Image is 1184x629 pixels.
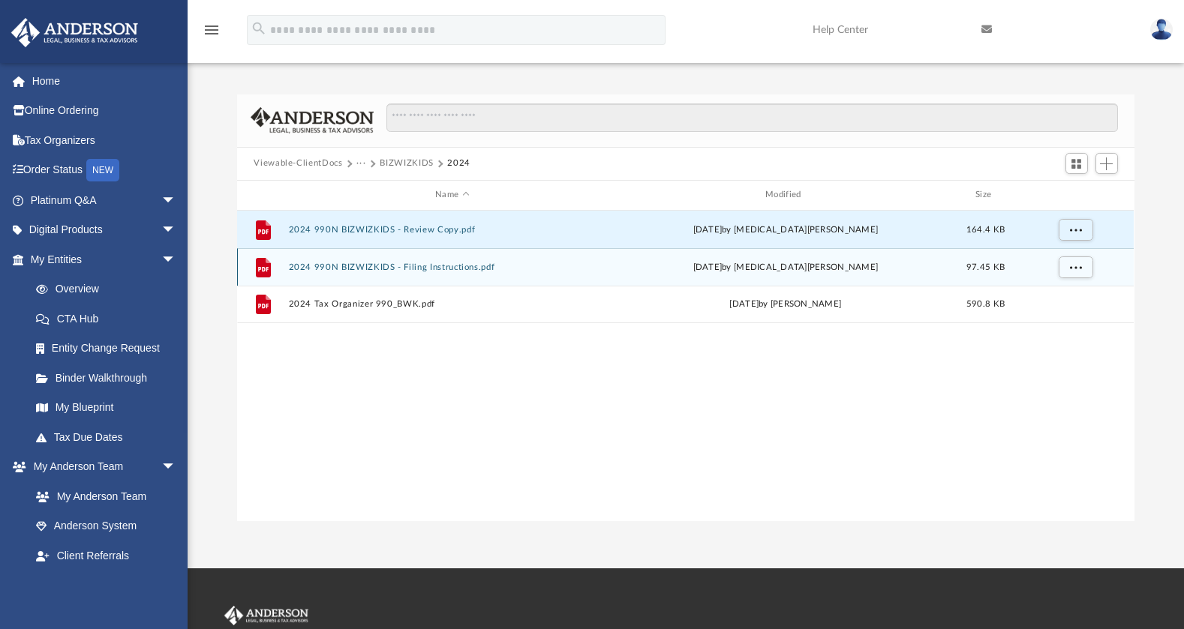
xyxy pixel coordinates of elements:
[447,157,470,170] button: 2024
[86,159,119,181] div: NEW
[289,225,616,235] button: 2024 990N BIZWIZKIDS - Review Copy.pdf
[21,511,191,541] a: Anderson System
[21,274,199,304] a: Overview
[21,541,191,571] a: Client Referrals
[622,298,949,311] div: [DATE] by [PERSON_NAME]
[622,223,949,236] div: [DATE] by [MEDICAL_DATA][PERSON_NAME]
[11,66,199,96] a: Home
[21,422,199,452] a: Tax Due Dates
[21,363,199,393] a: Binder Walkthrough
[251,20,267,37] i: search
[161,571,191,601] span: arrow_drop_down
[966,225,1005,233] span: 164.4 KB
[288,188,615,202] div: Name
[11,244,199,274] a: My Entitiesarrow_drop_down
[203,28,221,39] a: menu
[161,215,191,246] span: arrow_drop_down
[11,215,199,245] a: Digital Productsarrow_drop_down
[1059,218,1093,241] button: More options
[1095,153,1118,174] button: Add
[1059,256,1093,278] button: More options
[622,260,949,274] div: [DATE] by [MEDICAL_DATA][PERSON_NAME]
[244,188,281,202] div: id
[237,211,1134,521] div: grid
[254,157,342,170] button: Viewable-ClientDocs
[7,18,143,47] img: Anderson Advisors Platinum Portal
[966,300,1005,308] span: 590.8 KB
[161,185,191,216] span: arrow_drop_down
[1150,19,1173,40] img: User Pic
[356,157,366,170] button: ···
[11,155,199,186] a: Order StatusNEW
[956,188,1016,202] div: Size
[11,185,199,215] a: Platinum Q&Aarrow_drop_down
[161,452,191,483] span: arrow_drop_down
[21,481,184,511] a: My Anderson Team
[11,571,191,601] a: My Documentsarrow_drop_down
[21,334,199,364] a: Entity Change Request
[161,244,191,275] span: arrow_drop_down
[11,452,191,482] a: My Anderson Teamarrow_drop_down
[386,103,1118,132] input: Search files and folders
[21,393,191,423] a: My Blueprint
[289,299,616,309] button: 2024 Tax Organizer 990_BWK.pdf
[203,21,221,39] i: menu
[1023,188,1128,202] div: id
[622,188,949,202] div: Modified
[289,262,616,272] button: 2024 990N BIZWIZKIDS - Filing Instructions.pdf
[221,606,311,625] img: Anderson Advisors Platinum Portal
[380,157,434,170] button: BIZWIZKIDS
[1065,153,1088,174] button: Switch to Grid View
[11,125,199,155] a: Tax Organizers
[21,304,199,334] a: CTA Hub
[966,262,1005,271] span: 97.45 KB
[11,96,199,126] a: Online Ordering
